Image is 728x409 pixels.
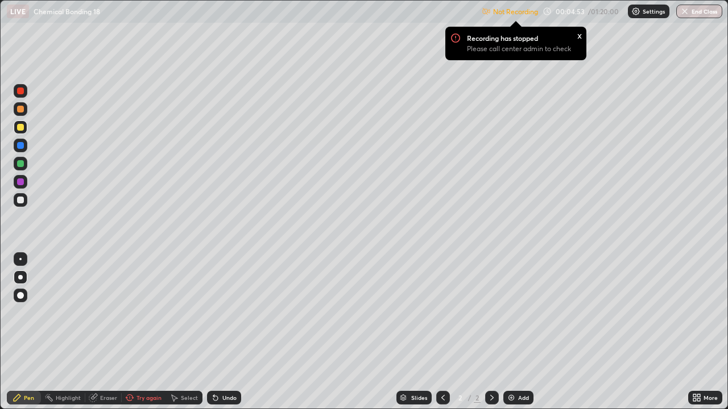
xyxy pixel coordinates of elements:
p: Settings [643,9,665,14]
div: Select [181,395,198,400]
button: End Class [676,5,722,18]
div: Try again [136,395,162,400]
img: add-slide-button [507,393,516,402]
img: end-class-cross [680,7,689,16]
div: Slides [411,395,427,400]
div: / [468,394,471,401]
img: Recording Icon [451,32,460,43]
img: class-settings-icons [631,7,640,16]
div: 2 [454,394,466,401]
p: Chemical Bonding 18 [34,7,100,16]
p: Please call center admin to check [467,44,571,53]
div: Highlight [56,395,81,400]
div: 2 [474,393,481,403]
p: LIVE [10,7,26,16]
div: Undo [222,395,237,400]
div: Pen [24,395,34,400]
p: Not Recording [493,7,538,16]
div: x [577,29,582,41]
div: Add [518,395,529,400]
div: Eraser [100,395,117,400]
div: More [704,395,718,400]
img: not-recording.2f5abfab.svg [482,7,491,16]
p: Recording has stopped [467,34,538,43]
